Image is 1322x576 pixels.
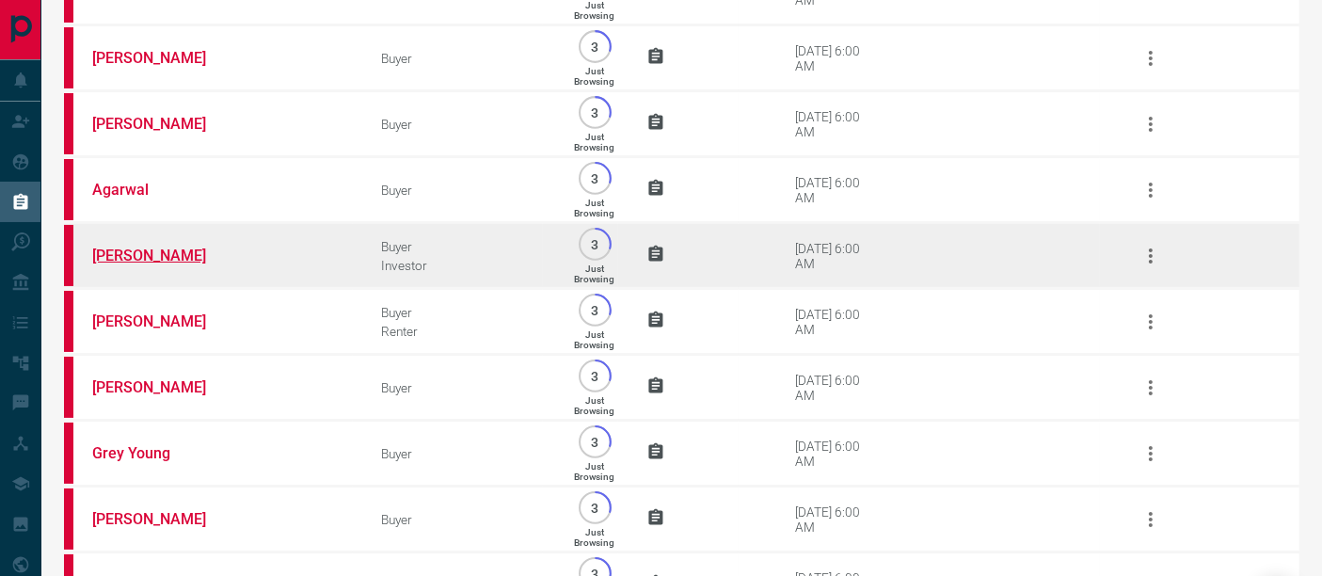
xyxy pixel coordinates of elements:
[64,93,73,154] div: property.ca
[381,51,543,66] div: Buyer
[575,461,615,482] p: Just Browsing
[381,446,543,461] div: Buyer
[92,444,233,462] a: Grey Young
[588,303,602,317] p: 3
[795,373,875,403] div: [DATE] 6:00 AM
[575,329,615,350] p: Just Browsing
[795,439,875,469] div: [DATE] 6:00 AM
[588,105,602,120] p: 3
[92,510,233,528] a: [PERSON_NAME]
[381,512,543,527] div: Buyer
[92,312,233,330] a: [PERSON_NAME]
[588,435,602,449] p: 3
[64,159,73,220] div: property.ca
[381,305,543,320] div: Buyer
[795,43,875,73] div: [DATE] 6:00 AM
[64,357,73,418] div: property.ca
[575,395,615,416] p: Just Browsing
[588,171,602,185] p: 3
[575,264,615,284] p: Just Browsing
[92,181,233,199] a: Agarwal
[64,225,73,286] div: property.ca
[795,504,875,535] div: [DATE] 6:00 AM
[381,380,543,395] div: Buyer
[588,369,602,383] p: 3
[795,109,875,139] div: [DATE] 6:00 AM
[588,237,602,251] p: 3
[575,132,615,152] p: Just Browsing
[381,324,543,339] div: Renter
[64,423,73,484] div: property.ca
[92,49,233,67] a: [PERSON_NAME]
[795,307,875,337] div: [DATE] 6:00 AM
[588,501,602,515] p: 3
[575,527,615,548] p: Just Browsing
[588,40,602,54] p: 3
[92,247,233,264] a: [PERSON_NAME]
[64,291,73,352] div: property.ca
[575,66,615,87] p: Just Browsing
[92,115,233,133] a: [PERSON_NAME]
[575,198,615,218] p: Just Browsing
[64,488,73,550] div: property.ca
[92,378,233,396] a: [PERSON_NAME]
[795,175,875,205] div: [DATE] 6:00 AM
[64,27,73,88] div: property.ca
[381,117,543,132] div: Buyer
[381,183,543,198] div: Buyer
[795,241,875,271] div: [DATE] 6:00 AM
[381,258,543,273] div: Investor
[381,239,543,254] div: Buyer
